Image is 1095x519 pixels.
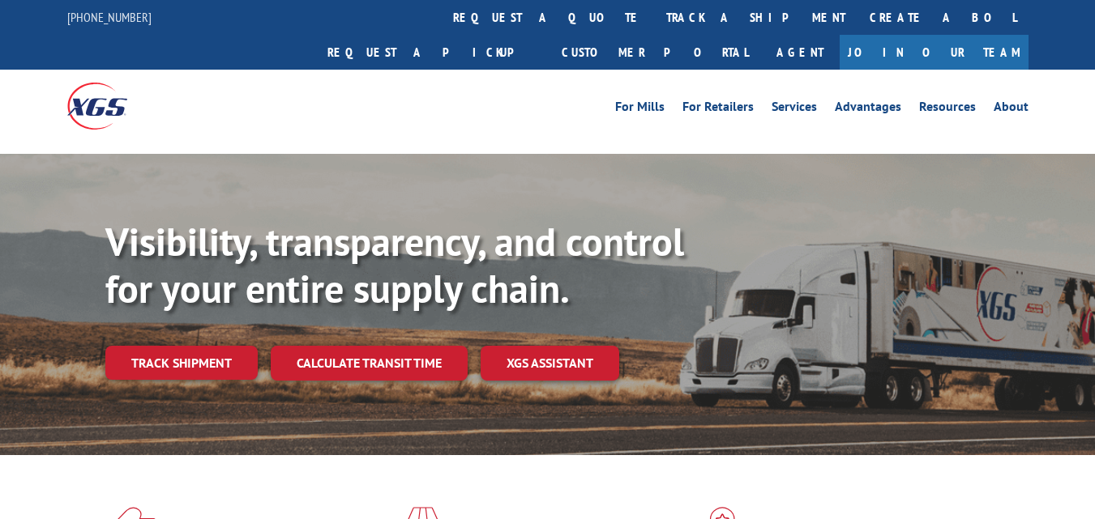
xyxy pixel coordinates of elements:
a: Customer Portal [550,35,760,70]
a: About [994,100,1029,118]
a: Request a pickup [315,35,550,70]
a: For Mills [615,100,665,118]
a: Advantages [835,100,901,118]
a: XGS ASSISTANT [481,346,619,381]
a: Track shipment [105,346,258,380]
a: Join Our Team [840,35,1029,70]
a: Calculate transit time [271,346,468,381]
a: Resources [919,100,976,118]
a: Services [772,100,817,118]
a: For Retailers [682,100,754,118]
a: Agent [760,35,840,70]
a: [PHONE_NUMBER] [67,9,152,25]
b: Visibility, transparency, and control for your entire supply chain. [105,216,684,313]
